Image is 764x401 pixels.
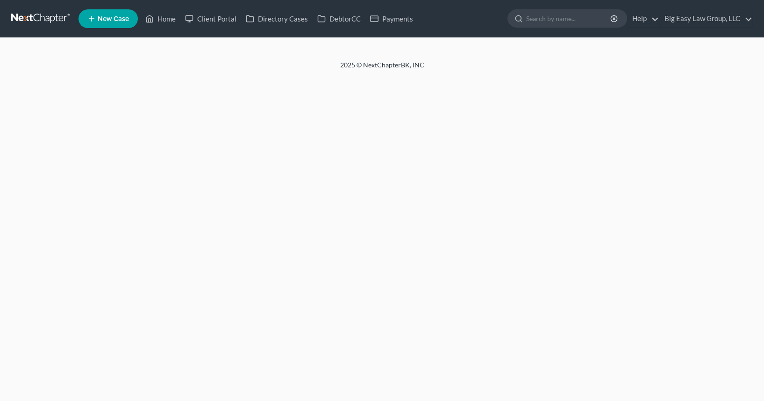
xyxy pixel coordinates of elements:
input: Search by name... [526,10,612,27]
a: Payments [365,10,418,27]
a: Home [141,10,180,27]
a: Help [628,10,659,27]
a: Client Portal [180,10,241,27]
a: Directory Cases [241,10,313,27]
span: New Case [98,15,129,22]
a: Big Easy Law Group, LLC [660,10,752,27]
div: 2025 © NextChapterBK, INC [116,60,649,77]
a: DebtorCC [313,10,365,27]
